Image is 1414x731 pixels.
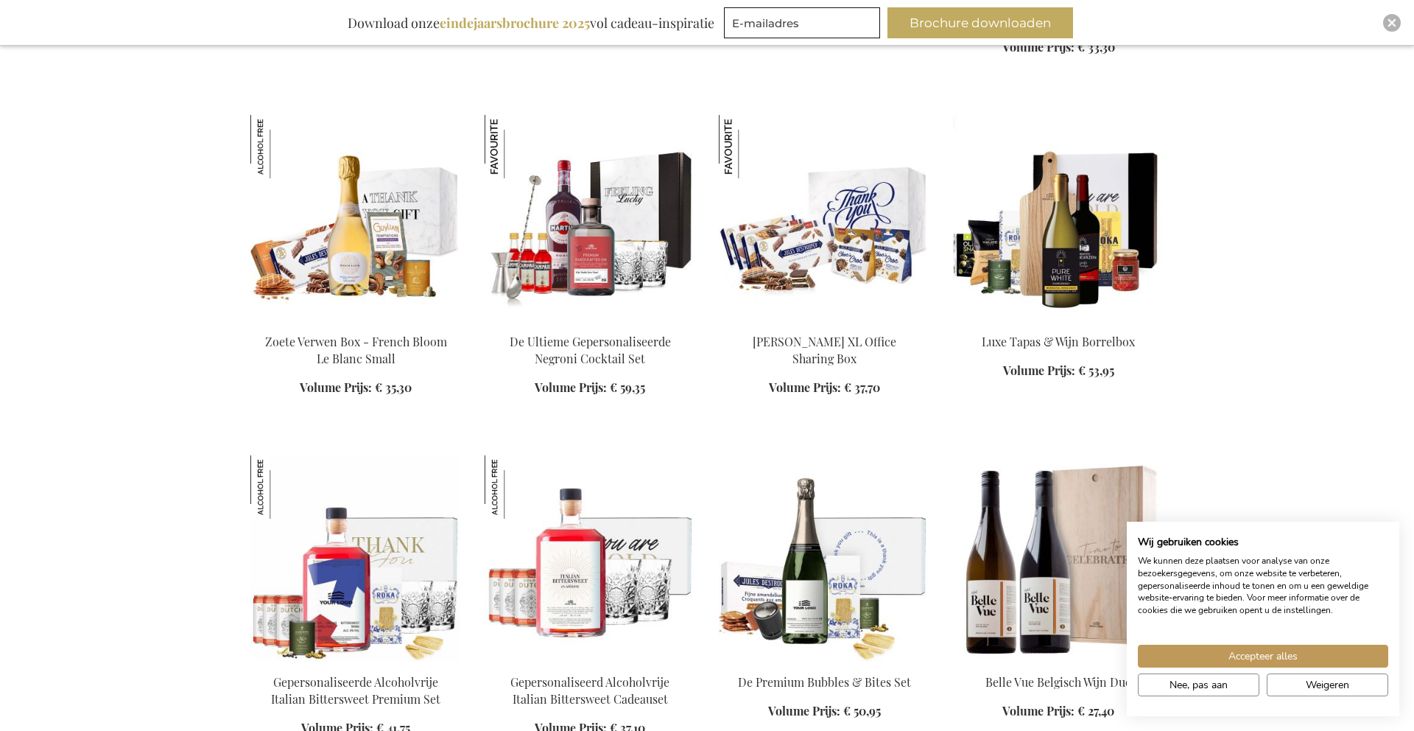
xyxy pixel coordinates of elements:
[1228,648,1298,664] span: Accepteer alles
[375,380,412,395] span: € 35,30
[1003,363,1114,380] a: Volume Prijs: € 53,95
[843,703,881,718] span: € 50,95
[719,315,929,329] a: Jules Destrooper XL Office Sharing Box Jules Destrooper XL Office Sharing Box
[1002,39,1074,55] span: Volume Prijs:
[769,380,841,395] span: Volume Prijs:
[1078,363,1114,378] span: € 53,95
[985,674,1132,690] a: Belle Vue Belgisch Wijn Duo
[738,674,911,690] a: De Premium Bubbles & Bites Set
[485,656,695,670] a: Personalised Non-Alcoholic Italian Bittersweet Gift Gepersonaliseerd Alcoholvrije Italian Bitters...
[250,315,461,329] a: Sweet Treats Box - French Bloom Le Blanc Small Zoete Verwen Box - French Bloom Le Blanc Small
[1002,39,1115,56] a: Volume Prijs: € 33,30
[1138,645,1388,668] button: Accepteer alle cookies
[953,315,1164,329] a: Luxury Tapas & Wine Apéro Box
[719,656,929,670] a: The Premium Bubbles & Bites Set
[753,334,896,366] a: [PERSON_NAME] XL Office Sharing Box
[300,380,412,396] a: Volume Prijs: € 35,30
[769,380,880,396] a: Volume Prijs: € 37,70
[724,7,884,43] form: marketing offers and promotions
[1306,677,1349,693] span: Weigeren
[510,674,669,707] a: Gepersonaliseerd Alcoholvrije Italian Bittersweet Cadeauset
[1138,555,1388,617] p: We kunnen deze plaatsen voor analyse van onze bezoekersgegevens, om onze website te verbeteren, g...
[844,380,880,395] span: € 37,70
[440,14,590,32] b: eindejaarsbrochure 2025
[250,115,461,321] img: Sweet Treats Box - French Bloom Le Blanc Small
[953,455,1164,662] img: Belle Vue Belgisch Wijn Duo
[610,380,645,395] span: € 59,35
[510,334,671,366] a: De Ultieme Gepersonaliseerde Negroni Cocktail Set
[1387,18,1396,27] img: Close
[485,115,695,321] img: The Ultimate Personalized Negroni Cocktail Set
[341,7,721,38] div: Download onze vol cadeau-inspiratie
[1077,703,1114,718] span: € 27,40
[719,455,929,662] img: The Premium Bubbles & Bites Set
[485,115,548,178] img: De Ultieme Gepersonaliseerde Negroni Cocktail Set
[1383,14,1401,32] div: Close
[535,380,645,396] a: Volume Prijs: € 59,35
[1003,363,1075,378] span: Volume Prijs:
[271,674,440,707] a: Gepersonaliseerde Alcoholvrije Italian Bittersweet Premium Set
[953,115,1164,321] img: Luxury Tapas & Wine Apéro Box
[887,7,1073,38] button: Brochure downloaden
[535,380,607,395] span: Volume Prijs:
[250,455,314,519] img: Gepersonaliseerde Alcoholvrije Italian Bittersweet Premium Set
[300,380,372,395] span: Volume Prijs:
[1267,674,1388,696] button: Alle cookies weigeren
[1169,677,1228,693] span: Nee, pas aan
[1138,674,1259,696] button: Pas cookie voorkeuren aan
[719,115,929,321] img: Jules Destrooper XL Office Sharing Box
[485,455,695,662] img: Personalised Non-Alcoholic Italian Bittersweet Gift
[982,334,1135,349] a: Luxe Tapas & Wijn Borrelbox
[265,334,447,366] a: Zoete Verwen Box - French Bloom Le Blanc Small
[768,703,881,720] a: Volume Prijs: € 50,95
[768,703,840,718] span: Volume Prijs:
[1077,39,1115,55] span: € 33,30
[1002,703,1114,720] a: Volume Prijs: € 27,40
[485,455,548,519] img: Gepersonaliseerd Alcoholvrije Italian Bittersweet Cadeauset
[724,7,880,38] input: E-mailadres
[719,115,782,178] img: Jules Destrooper XL Office Sharing Box
[250,455,461,662] img: Personalised Non-Alcoholic Italian Bittersweet Premium Set
[250,115,314,178] img: Zoete Verwen Box - French Bloom Le Blanc Small
[250,656,461,670] a: Personalised Non-Alcoholic Italian Bittersweet Premium Set Gepersonaliseerde Alcoholvrije Italian...
[1002,703,1074,718] span: Volume Prijs:
[1138,536,1388,549] h2: Wij gebruiken cookies
[485,315,695,329] a: The Ultimate Personalized Negroni Cocktail Set De Ultieme Gepersonaliseerde Negroni Cocktail Set
[953,656,1164,670] a: Belle Vue Belgisch Wijn Duo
